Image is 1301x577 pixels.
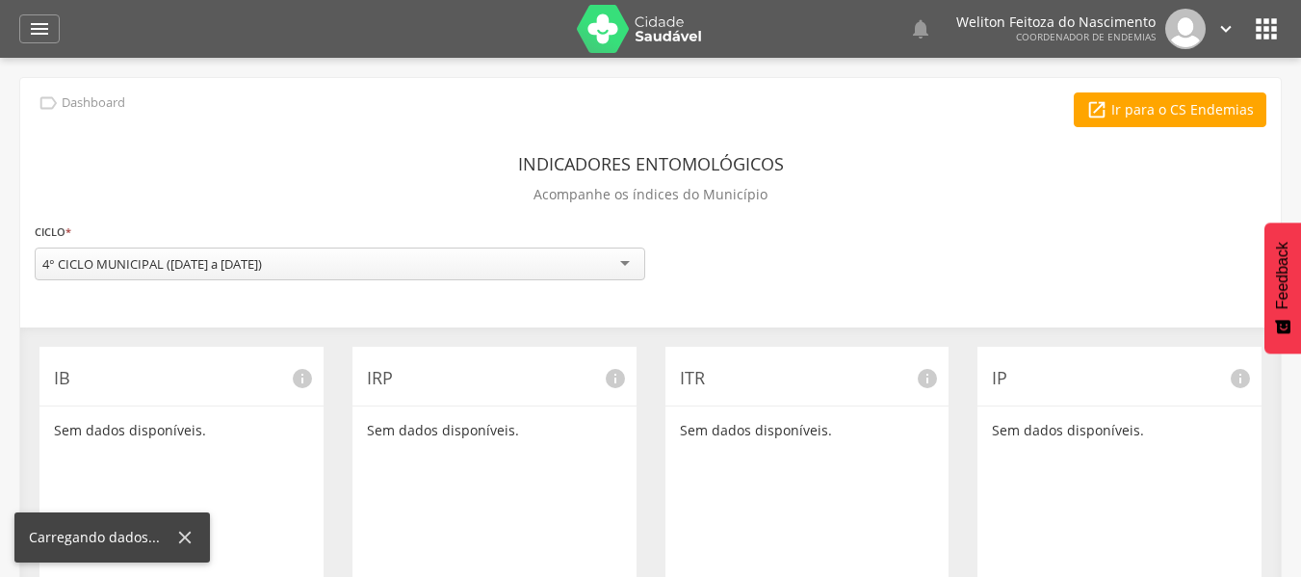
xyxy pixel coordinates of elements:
[992,366,1247,391] p: IP
[29,528,174,547] div: Carregando dados...
[28,17,51,40] i: 
[1229,367,1252,390] i: info
[680,421,935,440] p: Sem dados disponíveis.
[909,17,932,40] i: 
[1251,13,1282,44] i: 
[604,367,627,390] i: info
[909,9,932,49] a: 
[367,421,622,440] p: Sem dados disponíveis.
[54,366,309,391] p: IB
[54,421,309,440] p: Sem dados disponíveis.
[956,15,1156,29] p: Weliton Feitoza do Nascimento
[1215,9,1236,49] a: 
[19,14,60,43] a: 
[533,181,768,208] p: Acompanhe os índices do Município
[1274,242,1291,309] span: Feedback
[35,222,71,243] label: Ciclo
[62,95,125,111] p: Dashboard
[1074,92,1266,127] a: Ir para o CS Endemias
[1264,223,1301,354] button: Feedback - Mostrar pesquisa
[291,367,314,390] i: info
[680,366,935,391] p: ITR
[518,146,784,181] header: Indicadores Entomológicos
[367,366,622,391] p: IRP
[1086,99,1107,120] i: 
[1016,30,1156,43] span: Coordenador de Endemias
[38,92,59,114] i: 
[916,367,939,390] i: info
[992,421,1247,440] p: Sem dados disponíveis.
[1215,18,1236,39] i: 
[42,255,262,273] div: 4° CICLO MUNICIPAL ([DATE] a [DATE])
